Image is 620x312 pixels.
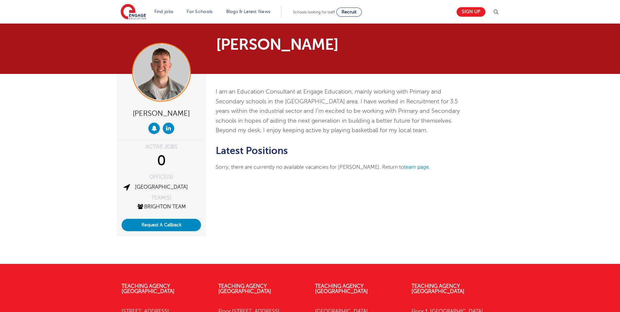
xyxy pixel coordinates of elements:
a: Recruit [336,8,362,17]
img: Engage Education [121,4,146,20]
h1: [PERSON_NAME] [216,37,371,52]
a: Blogs & Latest News [226,9,271,14]
a: Find jobs [154,9,174,14]
a: Teaching Agency [GEOGRAPHIC_DATA] [122,283,175,294]
div: OFFICE(S) [122,174,201,180]
h2: Latest Positions [216,145,470,156]
a: Sign up [457,7,485,17]
div: [PERSON_NAME] [122,107,201,119]
a: For Schools [187,9,212,14]
div: ACTIVE JOBS [122,144,201,149]
div: 0 [122,153,201,169]
a: Teaching Agency [GEOGRAPHIC_DATA] [315,283,368,294]
p: Sorry, there are currently no available vacancies for [PERSON_NAME]. Return to . [216,163,470,171]
a: Teaching Agency [GEOGRAPHIC_DATA] [218,283,271,294]
span: Recruit [342,9,357,14]
a: Brighton Team [137,204,186,210]
button: Request A Callback [122,219,201,231]
div: TEAM(S) [122,195,201,200]
span: Schools looking for staff [293,10,335,14]
span: I am an Education Consultant at Engage Education, mainly working with Primary and Secondary schoo... [216,88,460,133]
a: [GEOGRAPHIC_DATA] [135,184,188,190]
a: team page [404,164,429,170]
a: Teaching Agency [GEOGRAPHIC_DATA] [411,283,464,294]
